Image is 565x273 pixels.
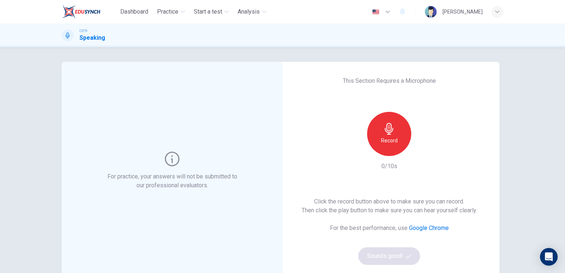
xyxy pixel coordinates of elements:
[79,28,87,33] span: CEFR
[540,248,558,266] div: Open Intercom Messenger
[302,197,477,215] h6: Click the record button above to make sure you can record. Then click the play button to make sur...
[235,5,269,18] button: Analysis
[425,6,437,18] img: Profile picture
[157,7,178,16] span: Practice
[371,9,380,15] img: en
[367,112,411,156] button: Record
[62,4,117,19] a: EduSynch logo
[409,224,449,231] a: Google Chrome
[120,7,148,16] span: Dashboard
[154,5,188,18] button: Practice
[381,162,397,171] h6: 0/10s
[381,136,398,145] h6: Record
[62,4,100,19] img: EduSynch logo
[443,7,483,16] div: [PERSON_NAME]
[191,5,232,18] button: Start a test
[117,5,151,18] button: Dashboard
[343,77,436,85] h6: This Section Requires a Microphone
[238,7,260,16] span: Analysis
[106,172,239,190] h6: For practice, your answers will not be submitted to our professional evaluators.
[330,224,449,233] h6: For the best performance, use
[194,7,222,16] span: Start a test
[79,33,105,42] h1: Speaking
